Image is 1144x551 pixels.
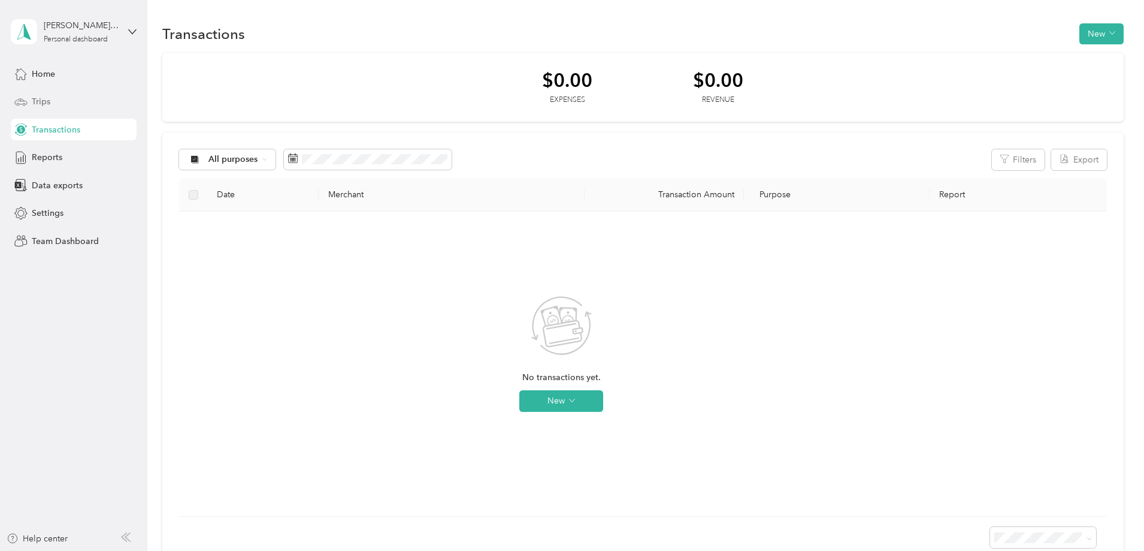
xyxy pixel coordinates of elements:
span: Data exports [32,179,83,192]
div: [PERSON_NAME][EMAIL_ADDRESS][DOMAIN_NAME] [44,19,119,32]
span: Reports [32,151,62,164]
span: Purpose [753,189,791,200]
button: New [519,390,603,412]
div: Expenses [542,95,592,106]
span: No transactions yet. [522,371,601,384]
button: Export [1051,149,1107,170]
div: Personal dashboard [44,36,108,43]
th: Transaction Amount [585,179,744,212]
div: $0.00 [542,70,592,91]
span: Settings [32,207,63,219]
button: Help center [7,532,68,545]
span: All purposes [208,155,258,164]
span: Trips [32,95,50,108]
th: Report [930,179,1107,212]
th: Merchant [319,179,584,212]
button: Filters [992,149,1045,170]
span: Transactions [32,124,80,136]
iframe: Everlance-gr Chat Button Frame [1077,484,1144,551]
span: Team Dashboard [32,235,99,248]
div: $0.00 [693,70,743,91]
h1: Transactions [162,28,245,40]
span: Home [32,68,55,80]
div: Revenue [693,95,743,106]
th: Date [207,179,319,212]
button: New [1079,23,1124,44]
